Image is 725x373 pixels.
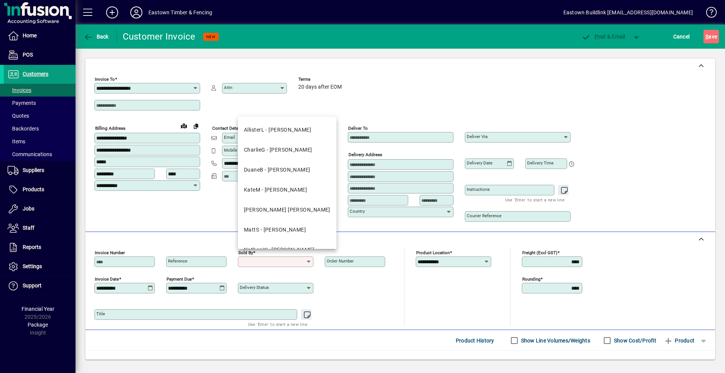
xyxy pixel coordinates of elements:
label: Show Cost/Profit [612,337,656,344]
mat-label: Order number [327,258,354,264]
button: Back [82,30,111,43]
mat-label: Delivery time [527,160,554,166]
mat-label: Attn [224,85,232,90]
mat-label: Delivery date [467,160,492,166]
mat-label: Rounding [522,276,540,282]
app-page-header-button: Back [76,30,117,43]
div: KateM - [PERSON_NAME] [244,186,307,194]
mat-label: Deliver To [348,126,368,131]
span: 20 days after EOM [298,84,342,90]
span: Items [8,138,25,144]
mat-option: KateM - Kate Mallett [238,180,336,200]
mat-hint: Use 'Enter' to start a new line [248,320,307,328]
mat-label: Sold by [238,250,253,255]
mat-label: Mobile [224,147,237,153]
button: Cancel [671,30,692,43]
mat-option: MattS - Matt Smith [238,220,336,240]
button: Product History [453,334,497,347]
a: Home [4,26,76,45]
span: Cancel [673,31,690,43]
div: MattS - [PERSON_NAME] [244,226,306,234]
a: POS [4,46,76,64]
span: Back [83,34,109,40]
span: Support [23,282,42,289]
span: Communications [8,151,52,157]
a: Reports [4,238,76,257]
a: Knowledge Base [700,2,716,26]
div: AllisterL - [PERSON_NAME] [244,126,311,134]
button: Save [703,30,719,43]
span: Staff [23,225,34,231]
mat-label: Instructions [467,187,490,192]
mat-label: Invoice date [95,276,119,282]
div: DuaneB - [PERSON_NAME] [244,166,310,174]
mat-label: Invoice To [95,77,115,82]
label: Show Line Volumes/Weights [520,337,590,344]
mat-label: Courier Reference [467,213,501,218]
span: Home [23,32,37,38]
mat-label: Delivery status [240,285,269,290]
a: Quotes [4,109,76,122]
a: Invoices [4,84,76,97]
a: Backorders [4,122,76,135]
a: Items [4,135,76,148]
span: Quotes [8,113,29,119]
span: Financial Year [22,306,54,312]
span: Reports [23,244,41,250]
span: Products [23,186,44,192]
span: Product [664,335,694,347]
mat-label: Country [350,209,365,214]
span: S [705,34,708,40]
span: Invoices [8,87,31,93]
span: Package [28,322,48,328]
a: Communications [4,148,76,161]
span: Customers [23,71,48,77]
mat-label: Freight (excl GST) [522,250,557,255]
mat-label: Product location [416,250,450,255]
a: Staff [4,219,76,238]
a: Suppliers [4,161,76,180]
mat-option: AllisterL - Allister Lawrence [238,120,336,140]
a: View on map [178,120,190,132]
span: ost & Email [582,34,625,40]
div: [PERSON_NAME] [PERSON_NAME] [244,206,330,214]
mat-option: KiaraN - Kiara Neil [238,200,336,220]
a: Settings [4,257,76,276]
mat-option: DuaneB - Duane Bovey [238,160,336,180]
button: Add [100,6,124,19]
mat-label: Reference [168,258,187,264]
a: Payments [4,97,76,109]
span: POS [23,52,33,58]
span: ave [705,31,717,43]
button: Post & Email [578,30,629,43]
div: Customer Invoice [123,31,196,43]
a: Support [4,276,76,295]
span: P [595,34,598,40]
button: Product [660,334,698,347]
span: Suppliers [23,167,44,173]
span: Product History [456,335,494,347]
span: Settings [23,263,42,269]
mat-label: Deliver via [467,134,487,139]
mat-label: Title [96,311,105,316]
mat-label: Invoice number [95,250,125,255]
span: Backorders [8,126,39,132]
div: CharlieG - [PERSON_NAME] [244,146,312,154]
button: Copy to Delivery address [190,120,202,132]
span: Terms [298,77,344,82]
a: Jobs [4,200,76,218]
mat-label: Email [224,135,235,140]
span: Jobs [23,206,34,212]
div: NathanW - [PERSON_NAME] [244,246,314,254]
mat-hint: Use 'Enter' to start a new line [505,195,565,204]
div: Eastown Timber & Fencing [148,6,212,18]
mat-label: Payment due [167,276,192,282]
span: Payments [8,100,36,106]
mat-option: CharlieG - Charlie Gourlay [238,140,336,160]
button: Profile [124,6,148,19]
a: Products [4,180,76,199]
div: Eastown Buildlink [EMAIL_ADDRESS][DOMAIN_NAME] [563,6,693,18]
mat-option: NathanW - Nathan Woolley [238,240,336,260]
span: NEW [206,34,216,39]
